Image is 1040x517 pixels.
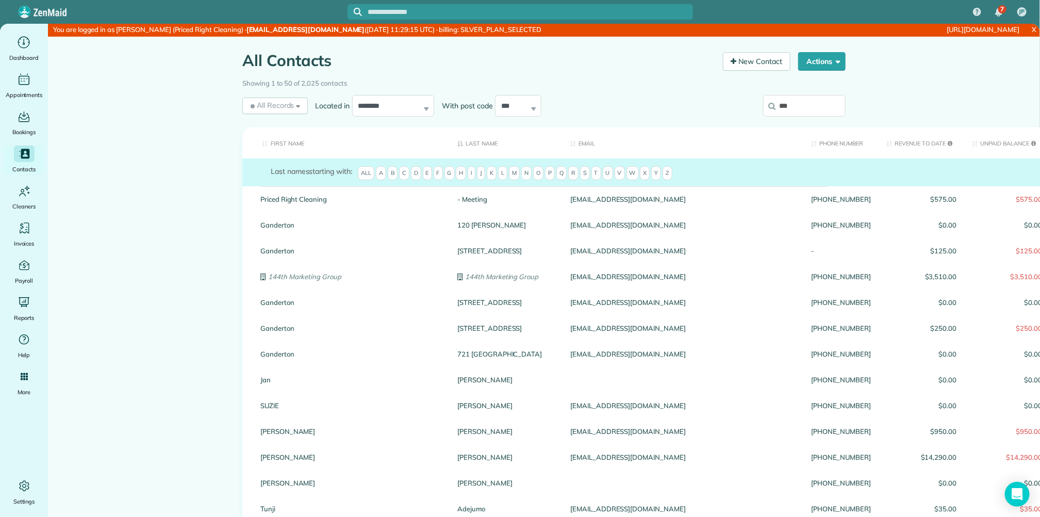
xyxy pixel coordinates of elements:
[18,350,30,360] span: Help
[246,25,365,34] strong: [EMAIL_ADDRESS][DOMAIN_NAME]
[887,402,957,409] span: $0.00
[487,166,497,181] span: K
[348,8,362,16] button: Focus search
[563,315,803,341] div: [EMAIL_ADDRESS][DOMAIN_NAME]
[556,166,567,181] span: Q
[260,505,442,512] a: Tunji
[563,127,803,158] th: Email: activate to sort column ascending
[411,166,421,181] span: D
[4,108,44,137] a: Bookings
[803,289,879,315] div: [PHONE_NUMBER]
[803,315,879,341] div: [PHONE_NUMBER]
[563,444,803,470] div: [EMAIL_ADDRESS][DOMAIN_NAME]
[468,166,475,181] span: I
[1005,482,1030,507] div: Open Intercom Messenger
[803,212,879,238] div: [PHONE_NUMBER]
[271,166,352,176] label: starting with:
[12,201,36,212] span: Cleaners
[1000,5,1004,13] span: 7
[563,264,803,289] div: [EMAIL_ADDRESS][DOMAIN_NAME]
[563,238,803,264] div: [EMAIL_ADDRESS][DOMAIN_NAME]
[376,166,386,181] span: A
[457,196,555,203] a: - Meeting
[4,146,44,174] a: Contacts
[457,454,555,461] a: [PERSON_NAME]
[4,220,44,249] a: Invoices
[260,454,442,461] a: [PERSON_NAME]
[242,74,846,89] div: Showing 1 to 50 of 2,025 contacts
[947,25,1019,34] a: [URL][DOMAIN_NAME]
[456,166,466,181] span: H
[14,238,35,249] span: Invoices
[887,454,957,461] span: $14,290.00
[457,505,555,512] a: Adejumo
[798,52,846,71] button: Actions
[533,166,543,181] span: O
[9,53,39,63] span: Dashboard
[358,166,374,181] span: All
[563,341,803,367] div: [EMAIL_ADDRESS][DOMAIN_NAME]
[354,8,362,16] svg: Focus search
[887,428,957,435] span: $950.00
[465,272,538,281] em: 144th Marketing Group
[887,376,957,383] span: $0.00
[260,350,442,358] a: Ganderton
[4,183,44,212] a: Cleaners
[12,164,36,174] span: Contacts
[12,127,36,137] span: Bookings
[4,478,44,507] a: Settings
[260,479,442,487] a: [PERSON_NAME]
[545,166,555,181] span: P
[803,238,879,264] div: -
[521,166,532,181] span: N
[457,299,555,306] a: [STREET_ADDRESS]
[444,166,455,181] span: G
[4,331,44,360] a: Help
[591,166,601,181] span: T
[563,393,803,418] div: [EMAIL_ADDRESS][DOMAIN_NAME]
[803,264,879,289] div: [PHONE_NUMBER]
[887,299,957,306] span: $0.00
[399,166,409,181] span: C
[803,186,879,212] div: [PHONE_NUMBER]
[887,325,957,332] span: $250.00
[260,299,442,306] a: Ganderton
[603,166,613,181] span: U
[434,166,443,181] span: F
[803,393,879,418] div: [PHONE_NUMBER]
[563,186,803,212] div: [EMAIL_ADDRESS][DOMAIN_NAME]
[388,166,398,181] span: B
[563,418,803,444] div: [EMAIL_ADDRESS][DOMAIN_NAME]
[242,52,715,69] h1: All Contacts
[4,294,44,323] a: Reports
[271,167,309,176] span: Last names
[260,247,442,254] a: Ganderton
[803,367,879,393] div: [PHONE_NUMBER]
[580,166,590,181] span: S
[457,325,555,332] a: [STREET_ADDRESS]
[563,212,803,238] div: [EMAIL_ADDRESS][DOMAIN_NAME]
[15,276,34,286] span: Payroll
[887,221,957,229] span: $0.00
[568,166,579,181] span: R
[48,24,697,37] div: You are logged in as [PERSON_NAME] (Priced Right Cleaning) · ([DATE] 11:29:15 UTC) · billing: SIL...
[457,273,555,280] a: 144th Marketing Group
[260,273,442,280] a: 144th Marketing Group
[457,247,555,254] a: [STREET_ADDRESS]
[803,418,879,444] div: [PHONE_NUMBER]
[1028,24,1040,36] a: X
[260,221,442,229] a: Ganderton
[651,166,661,181] span: Y
[308,101,352,111] label: Located in
[498,166,507,181] span: L
[242,127,450,158] th: First Name: activate to sort column ascending
[457,428,555,435] a: [PERSON_NAME]
[18,387,30,397] span: More
[4,34,44,63] a: Dashboard
[457,479,555,487] a: [PERSON_NAME]
[640,166,650,181] span: X
[13,496,35,507] span: Settings
[887,273,957,280] span: $3,510.00
[457,221,555,229] a: 120 [PERSON_NAME]
[423,166,432,181] span: E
